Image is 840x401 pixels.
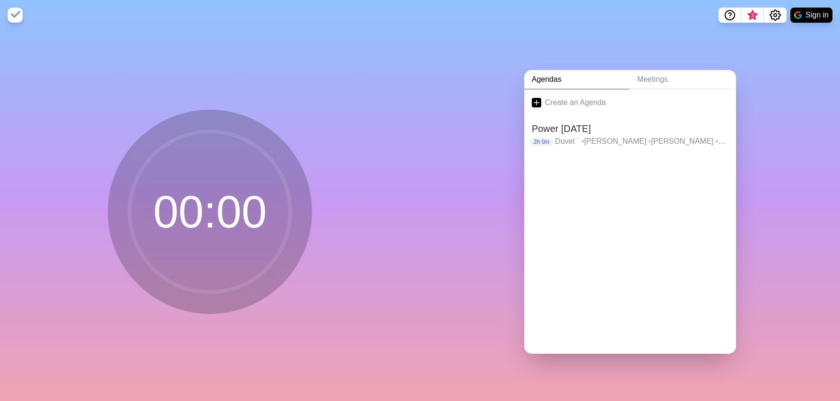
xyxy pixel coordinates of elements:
[524,70,630,89] a: Agendas
[581,137,584,145] span: •
[794,11,802,19] img: google logo
[524,89,736,116] a: Create an Agenda
[532,122,728,136] h2: Power [DATE]
[530,138,553,146] p: 2h 0m
[741,8,764,23] button: What’s new
[719,8,741,23] button: Help
[790,8,832,23] button: Sign in
[555,136,728,147] p: Duvet ` [PERSON_NAME] [PERSON_NAME] Housewarming text Find dry cleaner Ask [PERSON_NAME] about sh...
[8,8,23,23] img: timeblocks logo
[715,137,726,145] span: •
[630,70,736,89] a: Meetings
[749,12,756,19] span: 3
[649,137,651,145] span: •
[764,8,787,23] button: Settings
